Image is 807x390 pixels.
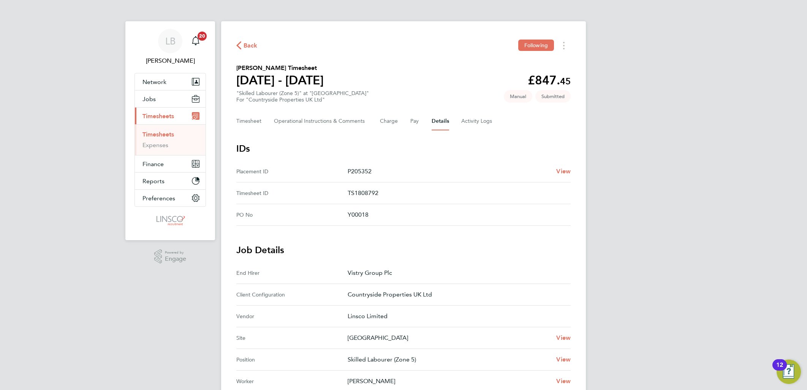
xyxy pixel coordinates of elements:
button: Charge [380,112,398,130]
p: [PERSON_NAME] [348,377,550,386]
div: Site [236,333,348,342]
p: Countryside Properties UK Ltd [348,290,565,299]
p: Skilled Labourer (Zone 5) [348,355,550,364]
button: Back [236,41,258,50]
a: Powered byEngage [154,249,187,264]
p: Y00018 [348,210,565,219]
div: Timesheet ID [236,189,348,198]
span: This timesheet was manually created. [504,90,532,103]
p: Vistry Group Plc [348,268,565,277]
button: Details [432,112,449,130]
div: Vendor [236,312,348,321]
span: Finance [142,160,164,168]
button: Timesheets [135,108,206,124]
div: Position [236,355,348,364]
h3: Job Details [236,244,571,256]
button: Timesheets Menu [557,40,571,51]
span: Back [244,41,258,50]
app-decimal: £847. [528,73,571,87]
a: View [556,355,571,364]
a: View [556,167,571,176]
span: Lauren Butler [134,56,206,65]
span: 20 [198,32,207,41]
div: Client Configuration [236,290,348,299]
p: [GEOGRAPHIC_DATA] [348,333,550,342]
button: Pay [410,112,419,130]
button: Operational Instructions & Comments [274,112,368,130]
div: "Skilled Labourer (Zone 5)" at "[GEOGRAPHIC_DATA]" [236,90,369,103]
p: TS1808792 [348,189,565,198]
div: Worker [236,377,348,386]
a: 20 [188,29,203,53]
a: Expenses [142,141,168,149]
a: Go to home page [134,214,206,227]
div: End Hirer [236,268,348,277]
button: Timesheet [236,112,262,130]
span: This timesheet is Submitted. [535,90,571,103]
span: Jobs [142,95,156,103]
a: View [556,377,571,386]
div: For "Countryside Properties UK Ltd" [236,97,369,103]
span: Timesheets [142,113,174,120]
span: Powered by [165,249,186,256]
button: Reports [135,173,206,189]
span: Reports [142,178,165,185]
button: Jobs [135,90,206,107]
button: Following [518,40,554,51]
a: View [556,333,571,342]
div: Timesheets [135,124,206,155]
h2: [PERSON_NAME] Timesheet [236,63,324,73]
a: Timesheets [142,131,174,138]
span: View [556,356,571,363]
img: linsco-logo-retina.png [154,214,186,227]
span: View [556,168,571,175]
span: LB [165,36,176,46]
div: PO No [236,210,348,219]
h3: IDs [236,143,571,155]
span: View [556,377,571,385]
button: Network [135,73,206,90]
span: Engage [165,256,186,262]
button: Activity Logs [461,112,493,130]
div: Placement ID [236,167,348,176]
div: 12 [776,365,783,375]
button: Open Resource Center, 12 new notifications [777,360,801,384]
button: Finance [135,155,206,172]
span: Network [142,78,166,86]
span: View [556,334,571,341]
span: Preferences [142,195,175,202]
a: LB[PERSON_NAME] [134,29,206,65]
button: Preferences [135,190,206,206]
p: P205352 [348,167,550,176]
nav: Main navigation [125,21,215,240]
h1: [DATE] - [DATE] [236,73,324,88]
span: 45 [560,76,571,87]
span: Following [524,42,548,49]
p: Linsco Limited [348,312,565,321]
